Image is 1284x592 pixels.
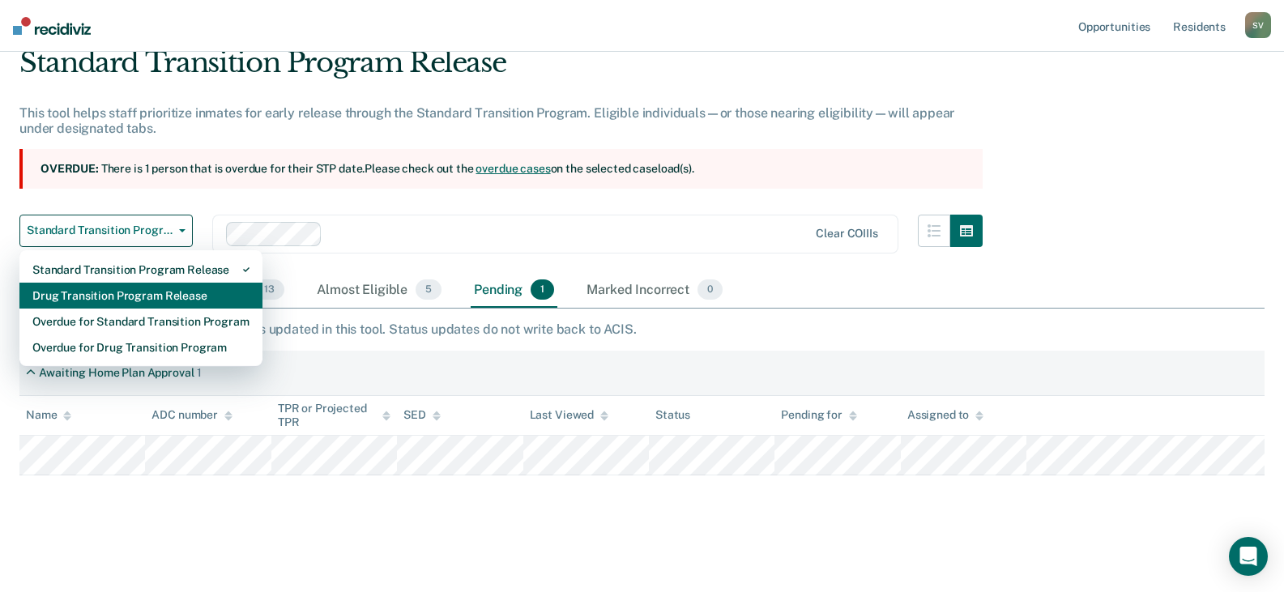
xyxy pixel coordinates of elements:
[39,366,194,380] div: Awaiting Home Plan Approval
[32,283,250,309] div: Drug Transition Program Release
[19,46,983,92] div: Standard Transition Program Release
[1245,12,1271,38] div: S V
[27,224,173,237] span: Standard Transition Program Release
[781,408,856,422] div: Pending for
[26,408,71,422] div: Name
[19,215,193,247] button: Standard Transition Program Release
[655,408,690,422] div: Status
[816,227,877,241] div: Clear COIIIs
[471,273,557,309] div: Pending1
[19,322,1265,337] div: This tab shows inmates whose status was updated in this tool. Status updates do not write back to...
[530,408,608,422] div: Last Viewed
[697,279,723,300] span: 0
[197,366,202,380] div: 1
[41,162,99,175] strong: Overdue:
[583,273,726,309] div: Marked Incorrect0
[278,402,390,429] div: TPR or Projected TPR
[32,257,250,283] div: Standard Transition Program Release
[32,334,250,360] div: Overdue for Drug Transition Program
[19,149,983,189] section: There is 1 person that is overdue for their STP date. Please check out the on the selected caselo...
[151,408,232,422] div: ADC number
[19,360,208,386] div: Awaiting Home Plan Approval1
[314,273,445,309] div: Almost Eligible5
[13,17,91,35] img: Recidiviz
[254,279,284,300] span: 13
[416,279,442,300] span: 5
[32,309,250,334] div: Overdue for Standard Transition Program
[476,162,550,175] a: overdue cases
[531,279,554,300] span: 1
[403,408,441,422] div: SED
[19,105,983,136] div: This tool helps staff prioritize inmates for early release through the Standard Transition Progra...
[1229,537,1268,576] div: Open Intercom Messenger
[1245,12,1271,38] button: SV
[907,408,983,422] div: Assigned to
